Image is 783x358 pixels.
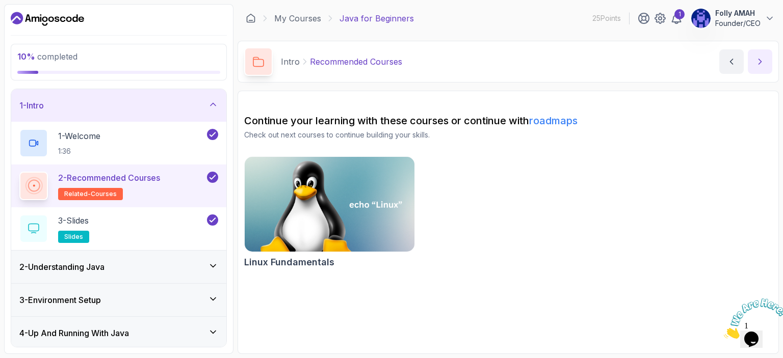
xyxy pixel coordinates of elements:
[274,12,321,24] a: My Courses
[670,12,683,24] a: 1
[4,4,67,44] img: Chat attention grabber
[19,327,129,339] h3: 4 - Up And Running With Java
[720,294,783,343] iframe: chat widget
[244,255,334,269] h2: Linux Fundamentals
[281,56,300,68] p: Intro
[11,317,226,349] button: 4-Up And Running With Java
[19,129,218,157] button: 1-Welcome1:36
[246,13,256,23] a: Dashboard
[340,12,414,24] p: Java for Beginners
[592,13,621,23] p: 25 Points
[244,156,415,269] a: Linux Fundamentals cardLinux Fundamentals
[19,294,101,306] h3: 3 - Environment Setup
[715,8,761,18] p: Folly AMAH
[58,130,100,142] p: 1 - Welcome
[715,18,761,29] p: Founder/CEO
[11,251,226,283] button: 2-Understanding Java
[19,261,105,273] h3: 2 - Understanding Java
[529,115,578,127] a: roadmaps
[11,89,226,122] button: 1-Intro
[17,51,77,62] span: completed
[245,157,414,252] img: Linux Fundamentals card
[19,214,218,243] button: 3-Slidesslides
[244,130,772,140] p: Check out next courses to continue building your skills.
[310,56,402,68] p: Recommended Courses
[244,114,772,128] h2: Continue your learning with these courses or continue with
[58,172,160,184] p: 2 - Recommended Courses
[19,99,44,112] h3: 1 - Intro
[64,233,83,241] span: slides
[19,172,218,200] button: 2-Recommended Coursesrelated-courses
[17,51,35,62] span: 10 %
[11,11,84,27] a: Dashboard
[58,214,89,227] p: 3 - Slides
[4,4,8,13] span: 1
[58,146,100,156] p: 1:36
[719,49,744,74] button: previous content
[64,190,117,198] span: related-courses
[748,49,772,74] button: next content
[674,9,685,19] div: 1
[691,8,775,29] button: user profile imageFolly AMAHFounder/CEO
[691,9,711,28] img: user profile image
[11,284,226,316] button: 3-Environment Setup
